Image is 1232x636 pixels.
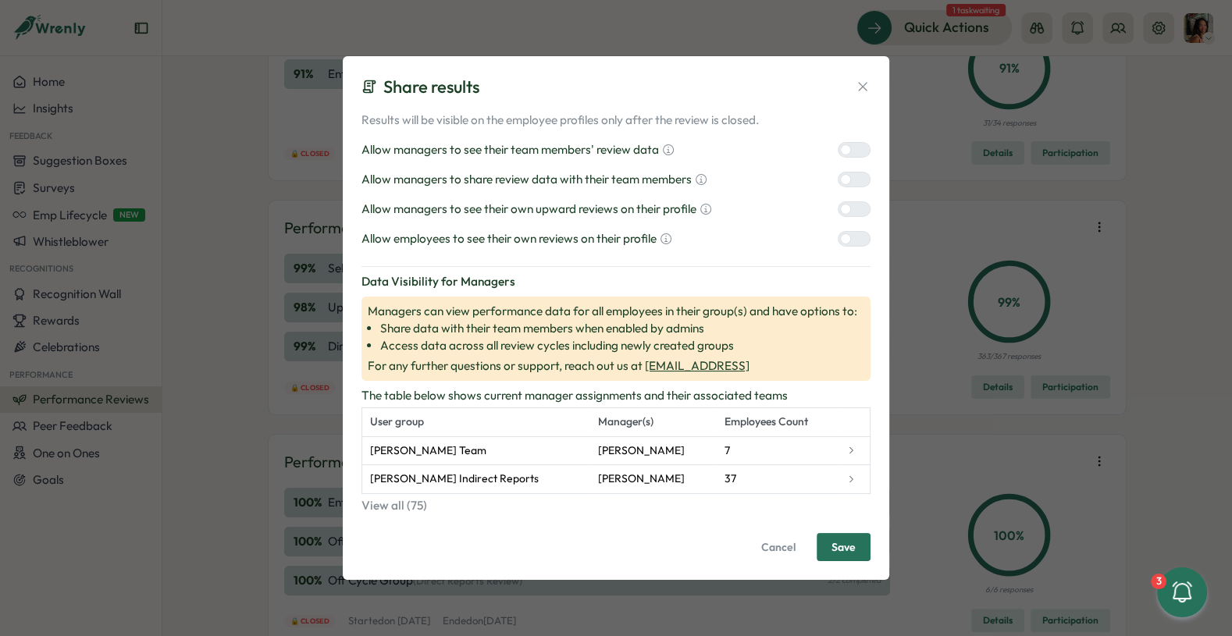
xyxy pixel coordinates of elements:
td: 7 [716,436,839,465]
td: [PERSON_NAME] [590,465,717,494]
span: Save [831,534,856,560]
span: For any further questions or support, reach out us at [368,357,864,375]
p: Results will be visible on the employee profiles only after the review is closed. [361,112,871,129]
th: Manager(s) [590,407,717,436]
span: [PERSON_NAME] Indirect Reports [370,471,539,488]
th: Employees Count [716,407,839,436]
td: [PERSON_NAME] [590,436,717,465]
li: Access data across all review cycles including newly created groups [380,337,864,354]
p: Allow managers to see their own upward reviews on their profile [361,201,696,218]
a: [EMAIL_ADDRESS] [645,358,750,373]
p: Allow managers to share review data with their team members [361,171,692,188]
p: Data Visibility for Managers [361,273,871,290]
span: [PERSON_NAME] Team [370,442,486,460]
p: Allow managers to see their team members' review data [361,141,659,158]
p: Share results [383,75,479,99]
button: View all (75) [361,497,871,514]
button: Cancel [746,533,810,561]
span: Cancel [761,534,796,560]
div: 3 [1151,574,1166,589]
span: Managers can view performance data for all employees in their group(s) and have options to: [368,303,864,354]
button: Save [817,533,871,561]
li: Share data with their team members when enabled by admins [380,320,864,337]
button: 3 [1157,567,1207,617]
p: The table below shows current manager assignments and their associated teams [361,387,871,404]
td: 37 [716,465,839,494]
p: Allow employees to see their own reviews on their profile [361,230,657,247]
th: User group [362,407,590,436]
